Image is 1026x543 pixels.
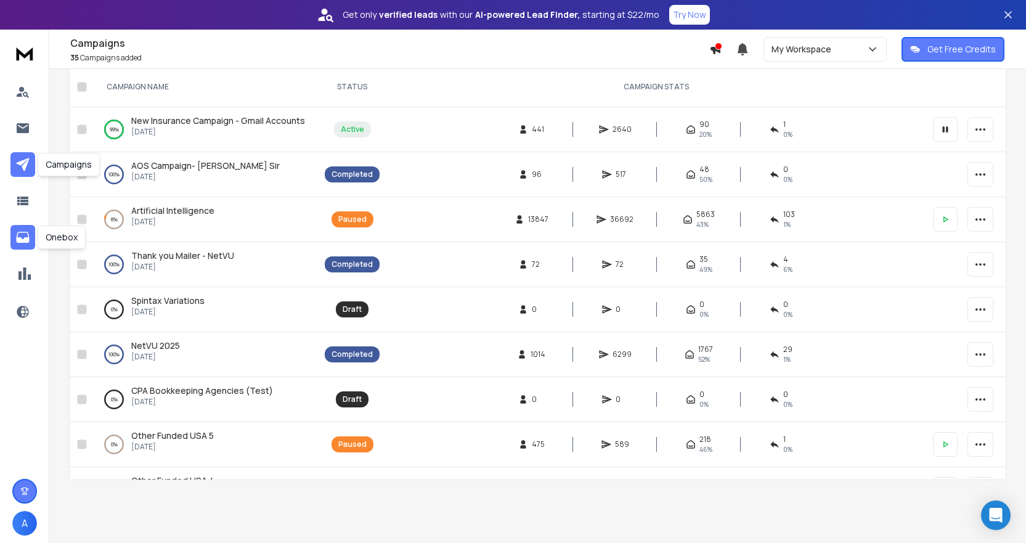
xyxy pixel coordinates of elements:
th: CAMPAIGN STATS [387,67,926,107]
p: [DATE] [131,397,273,407]
span: 0 [783,165,788,174]
strong: AI-powered Lead Finder, [475,9,580,21]
p: Campaigns added [70,53,709,63]
p: Get only with our starting at $22/mo [343,9,659,21]
td: 0%CPA Bookkeeping Agencies (Test)[DATE] [92,377,317,422]
span: 43 % [696,219,709,229]
span: 0 [532,304,544,314]
span: New Insurance Campaign - Gmail Accounts [131,115,305,126]
span: NetVU 2025 [131,340,180,351]
span: 36692 [610,214,633,224]
span: 103 [783,210,795,219]
h1: Campaigns [70,36,709,51]
span: 0 [699,300,704,309]
span: 1767 [698,345,713,354]
span: 13847 [528,214,548,224]
p: 100 % [108,258,120,271]
div: Open Intercom Messenger [981,500,1011,530]
span: 0% [699,399,709,409]
span: Spintax Variations [131,295,205,306]
span: 96 [532,169,544,179]
span: 5863 [696,210,715,219]
a: Other Funded USA 5 [131,430,214,442]
button: A [12,511,37,536]
span: 4 [783,255,788,264]
p: [DATE] [131,127,305,137]
div: Paused [338,439,367,449]
span: 52 % [698,354,710,364]
span: 0 [616,304,628,314]
th: STATUS [317,67,387,107]
div: Completed [332,259,373,269]
span: CPA Bookkeeping Agencies (Test) [131,385,273,396]
span: 1 [783,435,786,444]
span: 0 [616,394,628,404]
button: Try Now [669,5,710,25]
div: Draft [343,304,362,314]
a: Artificial Intelligence [131,205,214,217]
span: 0% [783,399,792,409]
span: Other Funded USA 4 [131,475,214,486]
a: Thank you Mailer - NetVU [131,250,234,262]
p: My Workspace [772,43,836,55]
span: 90 [699,120,709,129]
span: 0 [699,390,704,399]
span: 0 [783,390,788,399]
div: Campaigns [38,153,100,176]
span: 1014 [531,349,545,359]
span: 6299 [613,349,632,359]
p: [DATE] [131,307,205,317]
td: 100%AOS Campaign- [PERSON_NAME] Sir[DATE] [92,152,317,197]
div: Completed [332,349,373,359]
td: 0%Other Funded USA 5[DATE] [92,422,317,467]
span: 2640 [613,125,632,134]
td: 100%Thank you Mailer - NetVU[DATE] [92,242,317,287]
img: logo [12,42,37,65]
span: 35 [70,52,79,63]
td: 8%Artificial Intelligence[DATE] [92,197,317,242]
p: [DATE] [131,262,234,272]
span: 72 [532,259,544,269]
a: Other Funded USA 4 [131,475,214,487]
p: 0 % [111,393,118,406]
span: Artificial Intelligence [131,205,214,216]
span: 517 [616,169,628,179]
a: Spintax Variations [131,295,205,307]
span: 29 [783,345,792,354]
span: 72 [616,259,628,269]
div: Completed [332,169,373,179]
strong: verified leads [379,9,438,21]
td: 0%Other Funded USA 4[DATE] [92,467,317,512]
span: 0 % [783,129,792,139]
span: Thank you Mailer - NetVU [131,250,234,261]
button: Get Free Credits [902,37,1004,62]
div: Active [341,125,364,134]
span: 50 % [699,174,712,184]
div: Draft [343,394,362,404]
p: Try Now [673,9,706,21]
p: [DATE] [131,352,180,362]
a: NetVU 2025 [131,340,180,352]
span: AOS Campaign- [PERSON_NAME] Sir [131,160,280,171]
span: 0% [699,309,709,319]
th: CAMPAIGN NAME [92,67,317,107]
p: 0 % [111,438,118,451]
td: 0%Spintax Variations[DATE] [92,287,317,332]
span: 218 [699,435,711,444]
p: 8 % [111,213,118,226]
span: 0% [783,309,792,319]
p: 0 % [111,303,118,316]
p: [DATE] [131,172,280,182]
span: 441 [532,125,544,134]
span: 1 % [783,354,791,364]
span: 6 % [783,264,792,274]
td: 99%New Insurance Campaign - Gmail Accounts[DATE] [92,107,317,152]
p: 99 % [110,123,119,136]
span: 1 [783,120,786,129]
span: 0 % [783,174,792,184]
div: Paused [338,214,367,224]
span: 1 % [783,219,791,229]
p: 100 % [108,168,120,181]
span: 35 [699,255,708,264]
span: 20 % [699,129,712,139]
